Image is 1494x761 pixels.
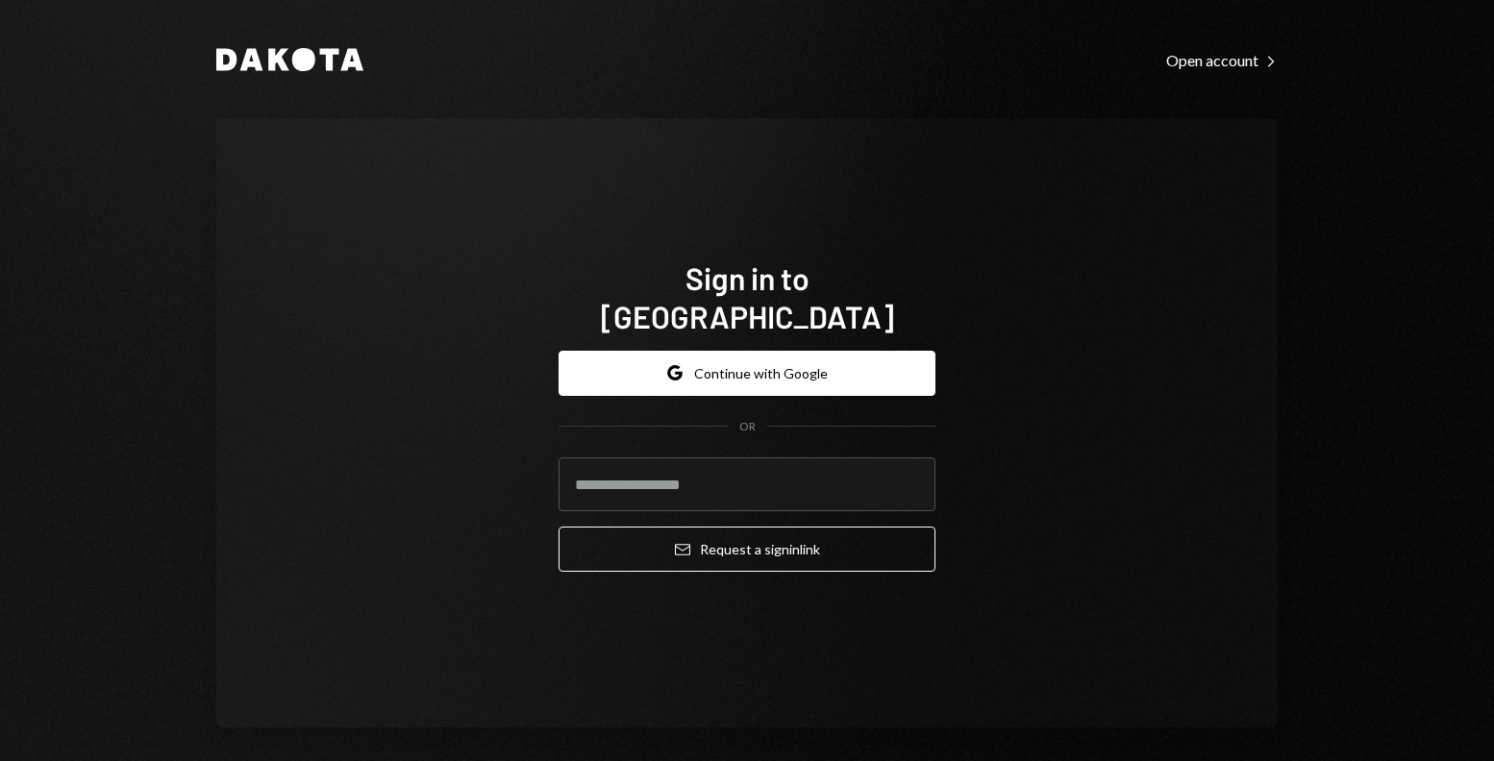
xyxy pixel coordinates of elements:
[559,351,935,396] button: Continue with Google
[559,527,935,572] button: Request a signinlink
[559,258,935,335] h1: Sign in to [GEOGRAPHIC_DATA]
[1166,51,1278,70] div: Open account
[739,419,756,435] div: OR
[1166,49,1278,70] a: Open account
